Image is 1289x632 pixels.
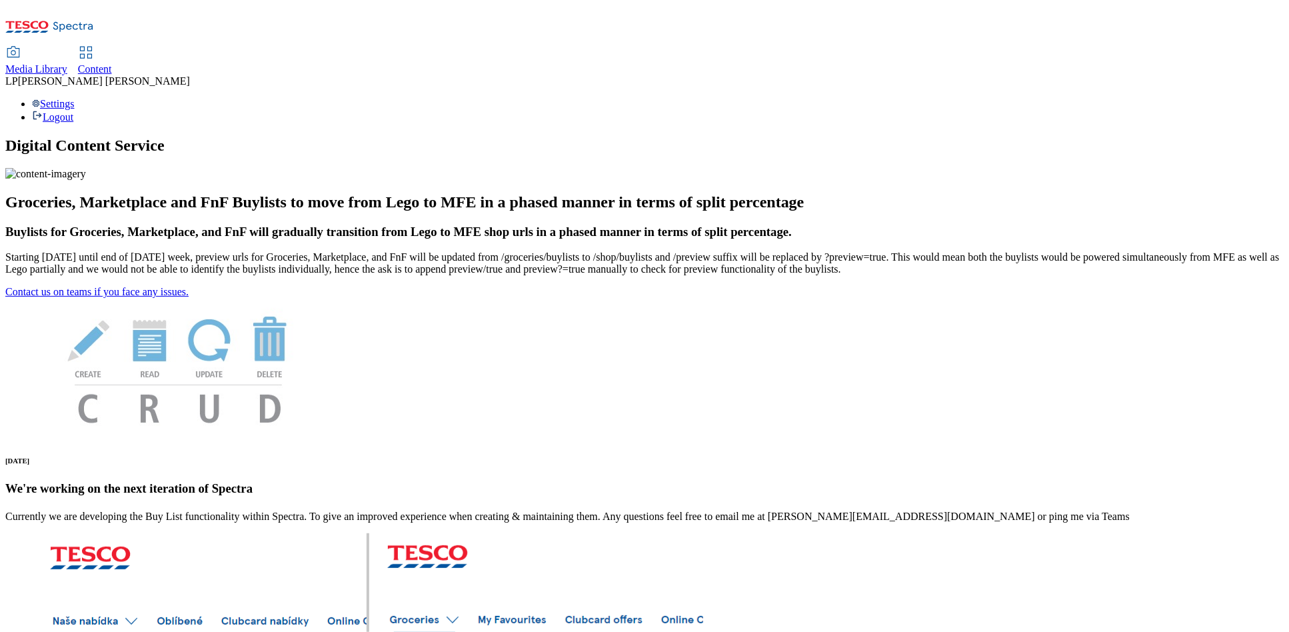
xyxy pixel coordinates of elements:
[78,47,112,75] a: Content
[5,75,18,87] span: LP
[5,481,1284,496] h3: We're working on the next iteration of Spectra
[5,193,1284,211] h2: Groceries, Marketplace and FnF Buylists to move from Lego to MFE in a phased manner in terms of s...
[32,111,73,123] a: Logout
[78,63,112,75] span: Content
[5,137,1284,155] h1: Digital Content Service
[5,251,1284,275] p: Starting [DATE] until end of [DATE] week, preview urls for Groceries, Marketplace, and FnF will b...
[18,75,190,87] span: [PERSON_NAME] [PERSON_NAME]
[5,457,1284,465] h6: [DATE]
[5,298,352,437] img: News Image
[32,98,75,109] a: Settings
[5,511,1284,523] p: Currently we are developing the Buy List functionality within Spectra. To give an improved experi...
[5,225,1284,239] h3: Buylists for Groceries, Marketplace, and FnF will gradually transition from Lego to MFE shop urls...
[5,47,67,75] a: Media Library
[5,168,86,180] img: content-imagery
[5,63,67,75] span: Media Library
[5,286,189,297] a: Contact us on teams if you face any issues.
